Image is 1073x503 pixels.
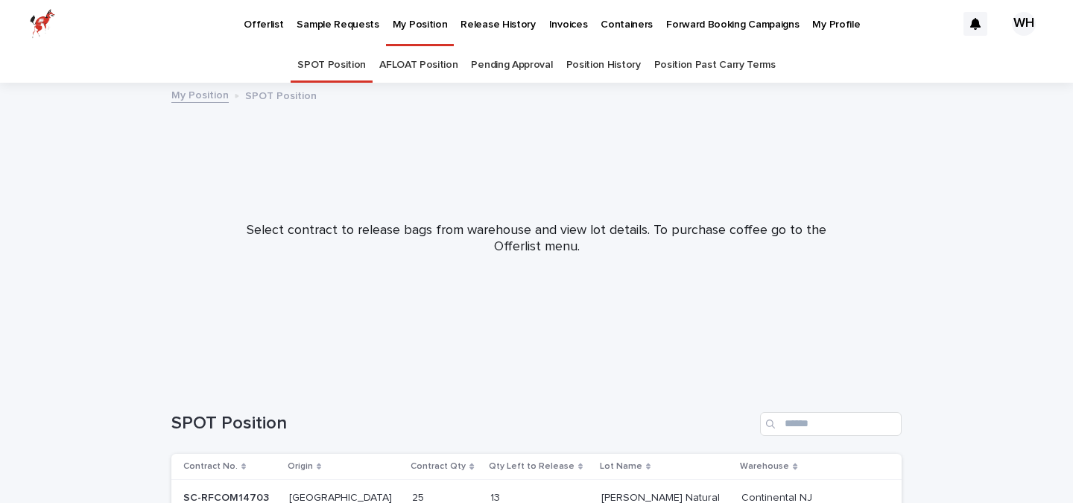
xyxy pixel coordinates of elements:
[238,223,835,255] p: Select contract to release bags from warehouse and view lot details. To purchase coffee go to the...
[379,48,458,83] a: AFLOAT Position
[171,413,754,434] h1: SPOT Position
[654,48,776,83] a: Position Past Carry Terms
[183,458,238,475] p: Contract No.
[245,86,317,103] p: SPOT Position
[489,458,575,475] p: Qty Left to Release
[600,458,642,475] p: Lot Name
[760,412,902,436] input: Search
[471,48,552,83] a: Pending Approval
[30,9,55,39] img: zttTXibQQrCfv9chImQE
[566,48,641,83] a: Position History
[171,86,229,103] a: My Position
[411,458,466,475] p: Contract Qty
[1012,12,1036,36] div: WH
[297,48,366,83] a: SPOT Position
[740,458,789,475] p: Warehouse
[288,458,313,475] p: Origin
